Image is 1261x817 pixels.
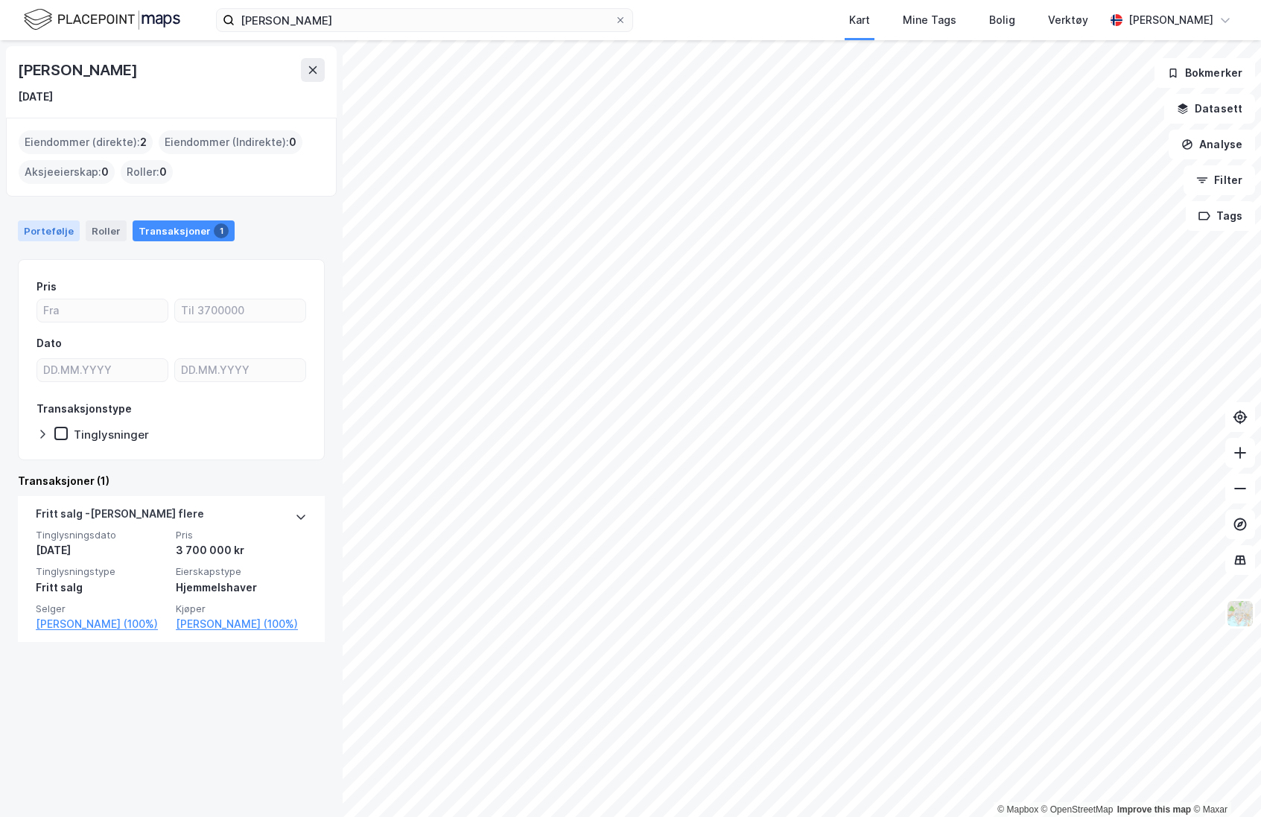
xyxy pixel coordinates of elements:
button: Datasett [1164,94,1255,124]
div: Bolig [989,11,1015,29]
div: [DATE] [18,88,53,106]
a: Mapbox [997,804,1038,815]
span: Selger [36,603,167,615]
input: DD.MM.YYYY [175,359,305,381]
img: Z [1226,600,1254,628]
div: Transaksjoner (1) [18,472,325,490]
div: 1 [214,223,229,238]
input: Søk på adresse, matrikkel, gårdeiere, leietakere eller personer [235,9,614,31]
div: Mine Tags [903,11,956,29]
input: Fra [37,299,168,322]
span: Kjøper [176,603,307,615]
button: Analyse [1169,130,1255,159]
div: Kart [849,11,870,29]
button: Bokmerker [1154,58,1255,88]
img: logo.f888ab2527a4732fd821a326f86c7f29.svg [24,7,180,33]
span: Eierskapstype [176,565,307,578]
div: Hjemmelshaver [176,579,307,597]
div: Portefølje [18,220,80,241]
span: Tinglysningsdato [36,529,167,541]
div: Eiendommer (Indirekte) : [159,130,302,154]
div: [PERSON_NAME] [18,58,140,82]
div: Transaksjoner [133,220,235,241]
span: Pris [176,529,307,541]
div: [DATE] [36,541,167,559]
input: DD.MM.YYYY [37,359,168,381]
div: Fritt salg [36,579,167,597]
div: Tinglysninger [74,427,149,442]
span: 2 [140,133,147,151]
div: Pris [36,278,57,296]
button: Tags [1186,201,1255,231]
a: OpenStreetMap [1041,804,1114,815]
div: Fritt salg - [PERSON_NAME] flere [36,505,204,529]
div: 3 700 000 kr [176,541,307,559]
span: 0 [289,133,296,151]
div: Verktøy [1048,11,1088,29]
span: 0 [101,163,109,181]
div: Roller [86,220,127,241]
iframe: Chat Widget [1187,746,1261,817]
div: Eiendommer (direkte) : [19,130,153,154]
a: [PERSON_NAME] (100%) [36,615,167,633]
a: Improve this map [1117,804,1191,815]
div: Aksjeeierskap : [19,160,115,184]
div: Kontrollprogram for chat [1187,746,1261,817]
a: [PERSON_NAME] (100%) [176,615,307,633]
button: Filter [1184,165,1255,195]
div: Transaksjonstype [36,400,132,418]
div: [PERSON_NAME] [1128,11,1213,29]
input: Til 3700000 [175,299,305,322]
span: 0 [159,163,167,181]
div: Dato [36,334,62,352]
span: Tinglysningstype [36,565,167,578]
div: Roller : [121,160,173,184]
